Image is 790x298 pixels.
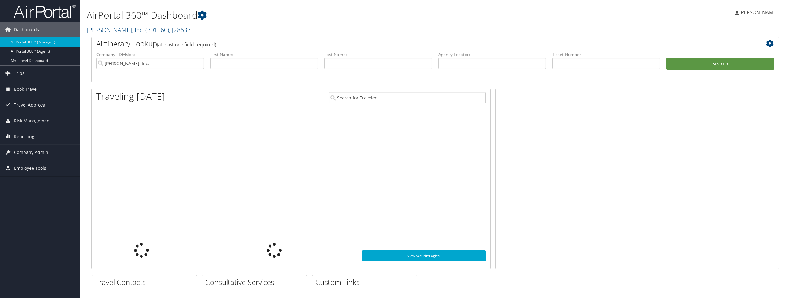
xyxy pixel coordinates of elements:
input: Search for Traveler [329,92,486,103]
span: [PERSON_NAME] [739,9,778,16]
img: airportal-logo.png [14,4,76,19]
span: Employee Tools [14,160,46,176]
span: Reporting [14,129,34,144]
span: Risk Management [14,113,51,129]
h2: Travel Contacts [95,277,197,287]
h2: Custom Links [315,277,417,287]
button: Search [666,58,774,70]
a: View SecurityLogic® [362,250,486,261]
label: First Name: [210,51,318,58]
h1: AirPortal 360™ Dashboard [87,9,551,22]
span: Trips [14,66,24,81]
a: [PERSON_NAME], Inc. [87,26,193,34]
label: Company - Division: [96,51,204,58]
a: [PERSON_NAME] [735,3,784,22]
label: Ticket Number: [552,51,660,58]
label: Agency Locator: [438,51,546,58]
span: , [ 28637 ] [169,26,193,34]
h1: Traveling [DATE] [96,90,165,103]
span: Book Travel [14,81,38,97]
span: Company Admin [14,145,48,160]
span: Travel Approval [14,97,46,113]
span: Dashboards [14,22,39,37]
span: (at least one field required) [157,41,216,48]
span: ( 301160 ) [145,26,169,34]
h2: Airtinerary Lookup [96,38,717,49]
label: Last Name: [324,51,432,58]
h2: Consultative Services [205,277,307,287]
